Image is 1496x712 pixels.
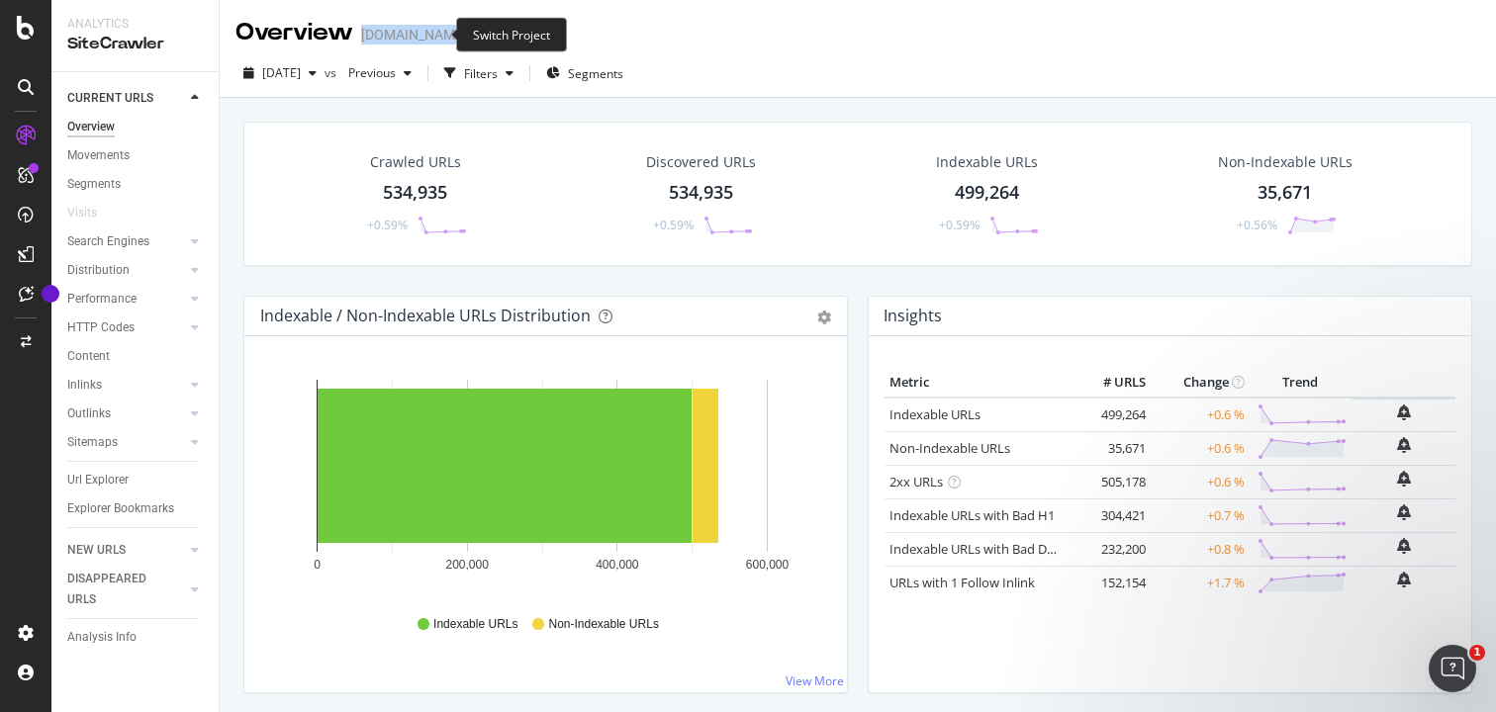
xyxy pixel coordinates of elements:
button: Previous [340,57,420,89]
th: # URLS [1072,368,1151,398]
td: +1.7 % [1151,566,1250,599]
div: Analytics [67,16,203,33]
div: bell-plus [1397,504,1411,520]
div: DISAPPEARED URLS [67,569,167,610]
div: Performance [67,289,137,310]
div: Filters [464,65,498,82]
button: Segments [538,57,631,89]
span: Non-Indexable URLs [548,616,658,633]
th: Trend [1250,368,1352,398]
td: +0.6 % [1151,431,1250,465]
div: Overview [67,117,115,137]
div: +0.56% [1237,217,1277,233]
a: CURRENT URLS [67,88,185,109]
button: Filters [436,57,521,89]
a: NEW URLS [67,540,185,561]
a: Inlinks [67,375,185,396]
a: Content [67,346,205,367]
div: HTTP Codes [67,317,135,338]
a: Indexable URLs [889,405,981,423]
div: 534,935 [383,180,447,206]
div: Outlinks [67,403,111,424]
a: Distribution [67,260,185,281]
div: Url Explorer [67,470,129,490]
a: Sitemaps [67,432,185,453]
a: Search Engines [67,231,185,252]
div: bell-plus [1397,471,1411,487]
text: 600,000 [746,558,790,572]
a: Segments [67,174,205,195]
div: Indexable URLs [936,152,1038,172]
td: 152,154 [1072,566,1151,599]
a: Indexable URLs with Bad H1 [889,506,1055,524]
span: Indexable URLs [433,616,517,633]
div: Explorer Bookmarks [67,498,174,519]
a: View More [786,672,844,689]
div: +0.59% [653,217,694,233]
span: Previous [340,64,396,81]
div: gear [817,311,831,324]
span: 2025 Aug. 10th [262,64,301,81]
a: Movements [67,145,205,166]
div: 35,671 [1258,180,1312,206]
span: 1 [1469,645,1485,661]
a: Outlinks [67,403,185,424]
div: bell-plus [1397,404,1411,420]
div: Visits [67,203,97,223]
span: Segments [568,65,623,82]
div: Content [67,346,110,367]
td: +0.7 % [1151,498,1250,532]
div: Movements [67,145,130,166]
div: Inlinks [67,375,102,396]
div: [DOMAIN_NAME] [361,25,467,44]
td: 304,421 [1072,498,1151,532]
text: 0 [314,558,321,572]
div: bell-plus [1397,538,1411,554]
text: 200,000 [445,558,489,572]
div: NEW URLS [67,540,126,561]
div: bell-plus [1397,437,1411,453]
div: +0.59% [939,217,980,233]
a: DISAPPEARED URLS [67,569,185,610]
th: Change [1151,368,1250,398]
div: Tooltip anchor [42,285,59,303]
div: SiteCrawler [67,33,203,55]
div: Crawled URLs [370,152,461,172]
span: vs [325,64,340,81]
div: 534,935 [669,180,733,206]
div: Analysis Info [67,627,137,648]
div: bell-plus [1397,572,1411,587]
div: 499,264 [955,180,1019,206]
td: 505,178 [1072,465,1151,498]
a: Url Explorer [67,470,205,490]
button: [DATE] [235,57,325,89]
a: Explorer Bookmarks [67,498,205,519]
h4: Insights [884,303,942,329]
iframe: Intercom live chat [1429,645,1476,692]
a: 2xx URLs [889,473,943,490]
div: Overview [235,16,353,49]
div: Distribution [67,260,130,281]
div: +0.59% [367,217,408,233]
a: Indexable URLs with Bad Description [889,540,1105,558]
div: CURRENT URLS [67,88,153,109]
td: 232,200 [1072,532,1151,566]
div: Segments [67,174,121,195]
td: +0.8 % [1151,532,1250,566]
a: Performance [67,289,185,310]
th: Metric [885,368,1072,398]
text: 400,000 [596,558,639,572]
div: Non-Indexable URLs [1218,152,1353,172]
div: Switch Project [456,18,567,52]
div: Sitemaps [67,432,118,453]
a: Non-Indexable URLs [889,439,1010,457]
div: Indexable / Non-Indexable URLs Distribution [260,306,591,325]
svg: A chart. [260,368,824,597]
a: Visits [67,203,117,223]
a: Overview [67,117,205,137]
td: +0.6 % [1151,465,1250,498]
div: Search Engines [67,231,149,252]
td: +0.6 % [1151,398,1250,432]
div: Discovered URLs [646,152,756,172]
